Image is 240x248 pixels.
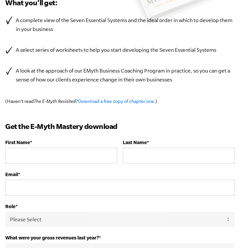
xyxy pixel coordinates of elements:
span: Role [5,203,15,209]
em: The E-Myth Revisited [34,99,76,104]
p: (Haven't read ? .) [5,97,235,105]
iframe: Chat Widget [207,216,240,248]
span: Email [5,171,18,177]
p: A select series of worksheets to help you start developing the Seven Essential Systems [16,46,235,54]
span: Last Name [123,139,147,145]
p: A look at the approach of our EMyth Business Coaching Program in practice, so you can get a sense... [16,66,235,84]
a: Download a free copy of chapter one [78,99,154,104]
span: What were your gross revenues last year? [5,235,99,240]
p: A complete view of the Seven Essential Systems and the ideal order in which to develop them in yo... [16,16,235,34]
span: First Name [5,139,30,145]
h3: Get the E-Myth Mastery download [5,121,235,132]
